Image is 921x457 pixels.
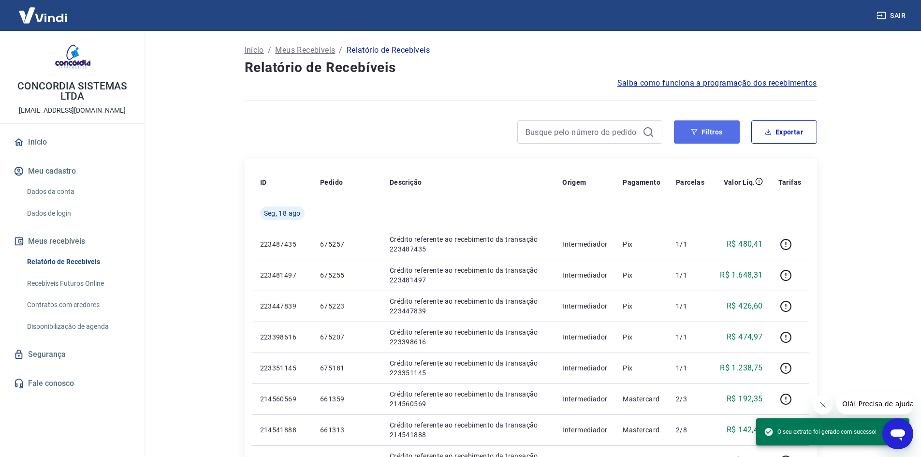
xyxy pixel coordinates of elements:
p: Intermediador [562,394,607,404]
p: 675207 [320,332,374,342]
button: Meu cadastro [12,161,133,182]
a: Disponibilização de agenda [23,317,133,337]
p: [EMAIL_ADDRESS][DOMAIN_NAME] [19,105,126,116]
p: 1/1 [676,270,704,280]
p: Crédito referente ao recebimento da transação 214560569 [390,389,547,409]
p: 223481497 [260,270,305,280]
iframe: Botão para abrir a janela de mensagens [882,418,913,449]
button: Filtros [674,120,740,144]
p: Mastercard [623,394,660,404]
input: Busque pelo número do pedido [526,125,639,139]
p: Parcelas [676,177,704,187]
iframe: Fechar mensagem [813,395,833,414]
button: Sair [875,7,909,25]
p: 2/8 [676,425,704,435]
p: / [339,44,342,56]
p: 675223 [320,301,374,311]
p: R$ 192,35 [727,393,763,405]
p: 214541888 [260,425,305,435]
p: 214560569 [260,394,305,404]
p: CONCORDIA SISTEMAS LTDA [8,81,137,102]
a: Recebíveis Futuros Online [23,274,133,294]
p: Intermediador [562,425,607,435]
img: Vindi [12,0,74,30]
p: 675181 [320,363,374,373]
p: R$ 474,97 [727,331,763,343]
p: 1/1 [676,332,704,342]
a: Relatório de Recebíveis [23,252,133,272]
p: 661313 [320,425,374,435]
p: R$ 142,48 [727,424,763,436]
p: / [268,44,271,56]
p: Crédito referente ao recebimento da transação 223487435 [390,235,547,254]
p: Intermediador [562,301,607,311]
p: 223398616 [260,332,305,342]
p: 223487435 [260,239,305,249]
p: Intermediador [562,239,607,249]
p: R$ 1.238,75 [720,362,762,374]
h4: Relatório de Recebíveis [245,58,817,77]
p: Intermediador [562,332,607,342]
p: Crédito referente ao recebimento da transação 223398616 [390,327,547,347]
a: Início [12,132,133,153]
p: ID [260,177,267,187]
p: 1/1 [676,301,704,311]
p: Pix [623,239,660,249]
p: Pix [623,270,660,280]
p: Crédito referente ao recebimento da transação 223447839 [390,296,547,316]
p: R$ 1.648,31 [720,269,762,281]
a: Saiba como funciona a programação dos recebimentos [617,77,817,89]
p: 1/1 [676,239,704,249]
button: Meus recebíveis [12,231,133,252]
span: O seu extrato foi gerado com sucesso! [764,427,877,437]
a: Dados de login [23,204,133,223]
a: Fale conosco [12,373,133,394]
a: Meus Recebíveis [275,44,335,56]
p: Pix [623,332,660,342]
p: 675255 [320,270,374,280]
p: Intermediador [562,363,607,373]
a: Contratos com credores [23,295,133,315]
p: Crédito referente ao recebimento da transação 223351145 [390,358,547,378]
span: Olá! Precisa de ajuda? [6,7,81,15]
a: Segurança [12,344,133,365]
p: Pix [623,301,660,311]
p: Valor Líq. [724,177,755,187]
p: 661359 [320,394,374,404]
p: Crédito referente ao recebimento da transação 214541888 [390,420,547,440]
p: Pagamento [623,177,660,187]
p: Descrição [390,177,422,187]
p: R$ 426,60 [727,300,763,312]
p: 675257 [320,239,374,249]
p: 223351145 [260,363,305,373]
p: R$ 480,41 [727,238,763,250]
p: 1/1 [676,363,704,373]
span: Seg, 18 ago [264,208,301,218]
p: Pix [623,363,660,373]
p: Origem [562,177,586,187]
a: Início [245,44,264,56]
p: Mastercard [623,425,660,435]
p: Intermediador [562,270,607,280]
p: Crédito referente ao recebimento da transação 223481497 [390,265,547,285]
img: a68c8fd8-fab5-48c0-8bd6-9edace40e89e.jpeg [53,39,92,77]
p: 2/3 [676,394,704,404]
button: Exportar [751,120,817,144]
p: Tarifas [778,177,802,187]
iframe: Mensagem da empresa [836,393,913,414]
a: Dados da conta [23,182,133,202]
p: Relatório de Recebíveis [347,44,430,56]
p: Pedido [320,177,343,187]
p: 223447839 [260,301,305,311]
